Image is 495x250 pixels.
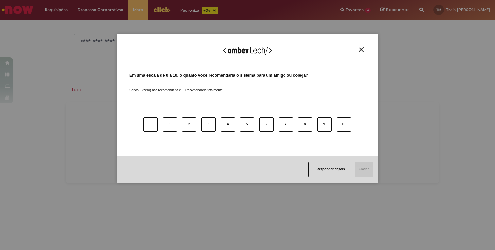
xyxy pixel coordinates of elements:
[163,117,177,132] button: 1
[221,117,235,132] button: 4
[308,162,353,177] button: Responder depois
[337,117,351,132] button: 10
[143,117,158,132] button: 0
[240,117,254,132] button: 5
[223,47,272,55] img: Logo Ambevtech
[129,72,308,79] label: Em uma escala de 0 a 10, o quanto você recomendaria o sistema para um amigo ou colega?
[201,117,216,132] button: 3
[317,117,332,132] button: 9
[259,117,274,132] button: 6
[357,47,366,52] button: Close
[359,47,364,52] img: Close
[129,80,224,93] label: Sendo 0 (zero) não recomendaria e 10 recomendaria totalmente.
[298,117,312,132] button: 8
[182,117,196,132] button: 2
[279,117,293,132] button: 7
